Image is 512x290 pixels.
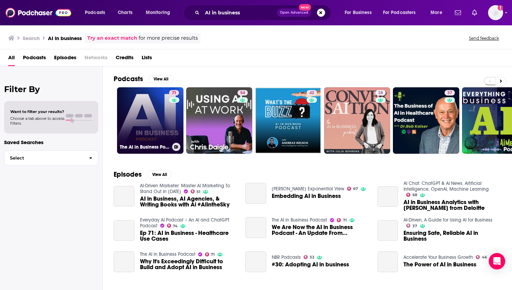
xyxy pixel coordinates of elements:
[140,196,238,207] span: AI in Business, AI Agencies, & Writing Books with Ai #AIintheSky
[404,254,473,260] a: Accelerate Your Business Growth
[406,193,417,197] a: 68
[272,224,369,236] a: We Are Now the AI in Business Podcast - An Update From Dan
[114,220,135,241] a: Ep 71: AI in Business - Healthcare Use Cases
[114,75,143,83] h2: Podcasts
[5,6,71,19] img: Podchaser - Follow, Share and Rate Podcasts
[404,180,489,192] a: AI Chat: ChatGPT & AI News, Artificial Intelligence, OpenAI, Machine Learning
[211,253,215,256] span: 71
[147,171,172,179] button: View All
[467,35,501,41] button: Send feedback
[114,186,135,207] a: AI in Business, AI Agencies, & Writing Books with Ai #AIintheSky
[412,193,417,197] span: 68
[4,156,84,160] span: Select
[404,217,492,223] a: AI-Driven, A Guide for Using AI for Business
[245,183,266,204] a: Embedding AI in Business
[23,35,40,41] h3: Search
[324,87,391,154] a: 28
[172,90,176,97] span: 71
[310,256,314,259] span: 52
[146,8,170,17] span: Monitoring
[488,5,503,20] img: User Profile
[379,7,426,18] button: open menu
[304,255,314,259] a: 52
[140,217,229,229] a: Everyday AI Podcast – An AI and ChatGPT Podcast
[377,220,398,241] a: Ensuring Safe, Reliable AI in Business
[343,219,347,222] span: 71
[140,259,238,270] a: Why It's Exceedingly Difficult to Build and Adopt AI in Business
[116,52,133,66] a: Credits
[140,230,238,242] a: Ep 71: AI in Business - Healthcare Use Cases
[383,8,416,17] span: For Podcasters
[277,9,311,17] button: Open AdvancedNew
[114,170,142,179] h2: Episodes
[167,224,178,228] a: 74
[4,139,98,146] p: Saved Searches
[113,7,137,18] a: Charts
[120,144,169,150] h3: The AI in Business Podcast
[272,193,341,199] span: Embedding AI in Business
[272,254,301,260] a: NBR Podcasts
[173,225,178,228] span: 74
[412,225,417,228] span: 37
[54,52,76,66] a: Episodes
[488,5,503,20] button: Show profile menu
[118,8,132,17] span: Charts
[337,218,347,222] a: 71
[240,90,245,97] span: 54
[377,251,398,272] a: The Power of AI in Business
[245,217,266,238] a: We Are Now the AI in Business Podcast - An Update From Dan
[404,199,501,211] span: AI in Business Analytics with [PERSON_NAME] from Deloitte
[202,7,277,18] input: Search podcasts, credits, & more...
[85,52,107,66] span: Networks
[447,90,452,97] span: 37
[280,11,308,14] span: Open Advanced
[272,217,327,223] a: The AI in Business Podcast
[307,90,317,96] a: 42
[191,189,201,193] a: 51
[48,35,82,41] h3: AI in business
[169,90,179,96] a: 71
[445,90,455,96] a: 37
[378,90,383,97] span: 28
[482,256,487,259] span: 46
[8,52,15,66] a: All
[469,7,480,18] a: Show notifications dropdown
[347,187,358,191] a: 67
[452,7,464,18] a: Show notifications dropdown
[404,230,501,242] a: Ensuring Safe, Reliable AI in Business
[406,224,417,228] a: 37
[141,7,179,18] button: open menu
[114,75,173,83] a: PodcastsView All
[345,8,372,17] span: For Business
[238,90,248,96] a: 54
[190,5,337,21] div: Search podcasts, credits, & more...
[87,34,137,42] a: Try an exact match
[404,262,476,267] a: The Power of AI in Business
[393,87,459,154] a: 37
[353,187,358,190] span: 67
[196,190,200,193] span: 51
[489,253,505,269] div: Open Intercom Messenger
[255,87,321,154] a: 42
[272,224,369,236] span: We Are Now the AI in Business Podcast - An Update From [PERSON_NAME]
[23,52,46,66] a: Podcasts
[142,52,152,66] a: Lists
[80,7,114,18] button: open menu
[140,251,195,257] a: The AI in Business Podcast
[272,262,349,267] a: #30: Adopting AI in business
[114,251,135,272] a: Why It's Exceedingly Difficult to Build and Adopt AI in Business
[186,87,253,154] a: 54
[404,199,501,211] a: AI in Business Analytics with Jim Rowan from Deloitte
[431,8,442,17] span: More
[139,34,198,42] span: for more precise results
[476,255,487,259] a: 46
